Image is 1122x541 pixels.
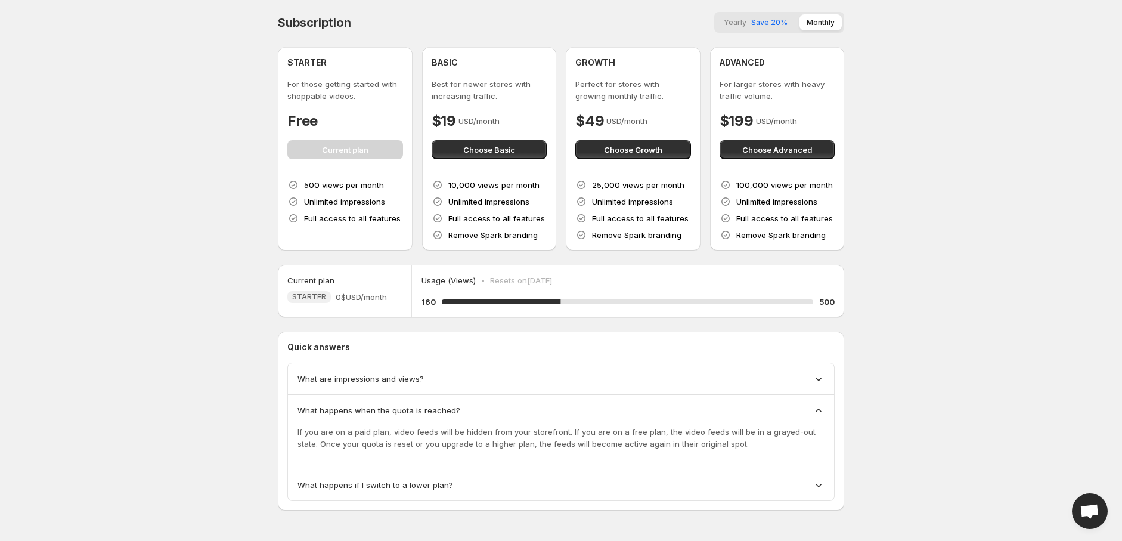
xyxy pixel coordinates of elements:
h4: Subscription [278,16,351,30]
p: Remove Spark branding [448,229,538,241]
h4: BASIC [432,57,458,69]
span: Choose Growth [604,144,662,156]
span: Save 20% [751,18,788,27]
p: Remove Spark branding [736,229,826,241]
button: Monthly [799,14,842,30]
button: Choose Growth [575,140,691,159]
span: Choose Basic [463,144,515,156]
button: Choose Basic [432,140,547,159]
h5: 160 [421,296,436,308]
p: For larger stores with heavy traffic volume. [720,78,835,102]
p: Best for newer stores with increasing traffic. [432,78,547,102]
p: Unlimited impressions [592,196,673,208]
p: • [481,274,485,286]
p: Full access to all features [736,212,833,224]
a: Open chat [1072,493,1108,529]
p: Quick answers [287,341,835,353]
p: Unlimited impressions [448,196,529,208]
p: 500 views per month [304,179,384,191]
h4: ADVANCED [720,57,765,69]
span: Yearly [724,18,746,27]
p: Full access to all features [448,212,545,224]
h5: 500 [819,296,835,308]
p: 100,000 views per month [736,179,833,191]
p: Usage (Views) [421,274,476,286]
p: Full access to all features [304,212,401,224]
span: What happens when the quota is reached? [297,404,460,416]
span: What are impressions and views? [297,373,424,385]
p: 10,000 views per month [448,179,540,191]
p: For those getting started with shoppable videos. [287,78,403,102]
h4: $199 [720,112,754,131]
h4: $19 [432,112,456,131]
p: If you are on a paid plan, video feeds will be hidden from your storefront. If you are on a free ... [297,426,825,450]
p: Full access to all features [592,212,689,224]
span: What happens if I switch to a lower plan? [297,479,453,491]
p: USD/month [458,115,500,127]
h4: STARTER [287,57,327,69]
h5: Current plan [287,274,334,286]
span: STARTER [292,292,326,302]
span: Choose Advanced [742,144,812,156]
button: Choose Advanced [720,140,835,159]
p: Remove Spark branding [592,229,681,241]
p: USD/month [756,115,797,127]
h4: $49 [575,112,604,131]
p: Unlimited impressions [304,196,385,208]
p: Unlimited impressions [736,196,817,208]
p: Resets on [DATE] [490,274,552,286]
h4: Free [287,112,318,131]
h4: GROWTH [575,57,615,69]
span: 0$ USD/month [336,291,387,303]
p: Perfect for stores with growing monthly traffic. [575,78,691,102]
p: USD/month [606,115,647,127]
button: YearlySave 20% [717,14,795,30]
p: 25,000 views per month [592,179,684,191]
